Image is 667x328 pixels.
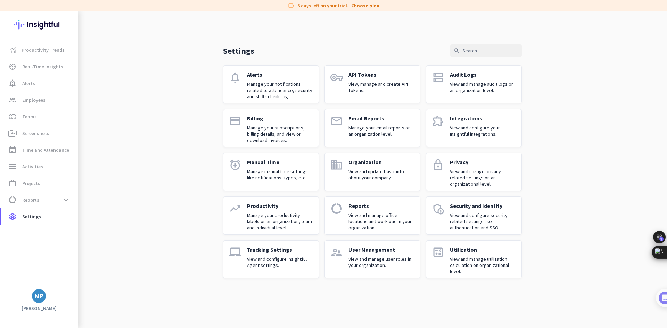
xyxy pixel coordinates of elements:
i: vpn_key [330,71,343,84]
span: Teams [22,112,37,121]
a: supervisor_accountUser ManagementView and manage user roles in your organization. [324,240,420,278]
i: toll [8,112,17,121]
i: lock [432,159,444,171]
a: admin_panel_settingsSecurity and IdentityView and configure security-related settings like authen... [426,196,522,235]
i: domain [330,159,343,171]
a: event_noteTime and Attendance [1,142,78,158]
img: Profile image for Tamara [25,73,36,84]
a: paymentBillingManage your subscriptions, billing details, and view or download invoices. [223,109,319,147]
span: Messages [40,234,64,239]
a: calculateUtilizationView and manage utilization calculation on organizational level. [426,240,522,278]
button: Help [69,217,104,244]
i: notification_important [8,79,17,87]
p: Billing [247,115,313,122]
a: Show me how [27,167,76,181]
a: trending_upProductivityManage your productivity labels on an organization, team and individual le... [223,196,319,235]
i: laptop_mac [229,246,241,259]
i: perm_media [8,129,17,137]
p: Settings [223,45,254,56]
div: [PERSON_NAME] from Insightful [39,75,114,82]
div: Close [122,3,134,15]
img: menu-item [10,47,16,53]
button: Mark as completed [27,195,80,202]
p: Reports [348,202,414,209]
a: alarm_addManual TimeManage manual time settings like notifications, types, etc. [223,153,319,191]
a: tollTeams [1,108,78,125]
a: lockPrivacyView and change privacy-related settings on an organizational level. [426,153,522,191]
span: Productivity Trends [22,46,65,54]
a: notificationsAlertsManage your notifications related to attendance, security and shift scheduling [223,65,319,103]
p: View and manage user roles in your organization. [348,256,414,268]
span: Projects [22,179,40,187]
span: Activities [22,162,43,171]
p: API Tokens [348,71,414,78]
span: Tasks [114,234,129,239]
a: groupEmployees [1,92,78,108]
button: Messages [35,217,69,244]
a: domainOrganizationView and update basic info about your company. [324,153,420,191]
i: group [8,96,17,104]
a: notification_importantAlerts [1,75,78,92]
span: Help [81,234,92,239]
i: search [454,48,460,54]
p: View and configure your Insightful integrations. [450,125,516,137]
a: settingsSettings [1,208,78,225]
i: email [330,115,343,127]
a: work_outlineProjects [1,175,78,192]
a: av_timerReal-Time Insights [1,58,78,75]
i: trending_up [229,202,241,215]
div: NP [34,293,43,300]
a: extensionIntegrationsView and configure your Insightful integrations. [426,109,522,147]
i: admin_panel_settings [432,202,444,215]
span: Employees [22,96,46,104]
p: Integrations [450,115,516,122]
i: label [288,2,295,9]
img: Insightful logo [14,11,64,38]
p: Privacy [450,159,516,166]
a: Choose plan [351,2,379,9]
div: Add employees [27,121,118,128]
p: View and change privacy-related settings on an organizational level. [450,168,516,187]
span: Time and Attendance [22,146,69,154]
span: Home [10,234,24,239]
i: settings [8,212,17,221]
a: vpn_keyAPI TokensView, manage and create API Tokens. [324,65,420,103]
i: notifications [229,71,241,84]
p: Security and Identity [450,202,516,209]
p: View and manage utilization calculation on organizational level. [450,256,516,275]
a: dnsAudit LogsView and manage audit logs on an organization level. [426,65,522,103]
i: event_note [8,146,17,154]
i: calculate [432,246,444,259]
span: Reports [22,196,39,204]
p: Manual Time [247,159,313,166]
p: Manage your notifications related to attendance, security and shift scheduling [247,81,313,100]
p: Tracking Settings [247,246,313,253]
p: Utilization [450,246,516,253]
i: dns [432,71,444,84]
i: alarm_add [229,159,241,171]
p: View and configure security-related settings like authentication and SSO. [450,212,516,231]
div: 🎊 Welcome to Insightful! 🎊 [10,27,129,52]
span: Alerts [22,79,35,87]
p: Manage your subscriptions, billing details, and view or download invoices. [247,125,313,143]
i: data_usage [8,196,17,204]
p: Productivity [247,202,313,209]
input: Search [450,44,522,57]
p: View and manage office locations and workload in your organization. [348,212,414,231]
p: Manage your email reports on an organization level. [348,125,414,137]
span: Settings [22,212,41,221]
a: storageActivities [1,158,78,175]
div: You're just a few steps away from completing the essential app setup [10,52,129,68]
p: Manage your productivity labels on an organization, team and individual level. [247,212,313,231]
p: User Management [348,246,414,253]
p: View and configure Insightful Agent settings. [247,256,313,268]
p: Email Reports [348,115,414,122]
p: View and update basic info about your company. [348,168,414,181]
p: Manage manual time settings like notifications, types, etc. [247,168,313,181]
h1: Tasks [59,3,81,15]
a: menu-itemProductivity Trends [1,42,78,58]
button: expand_more [60,194,72,206]
a: data_usageReportsexpand_more [1,192,78,208]
span: Real-Time Insights [22,62,63,71]
i: data_usage [330,202,343,215]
